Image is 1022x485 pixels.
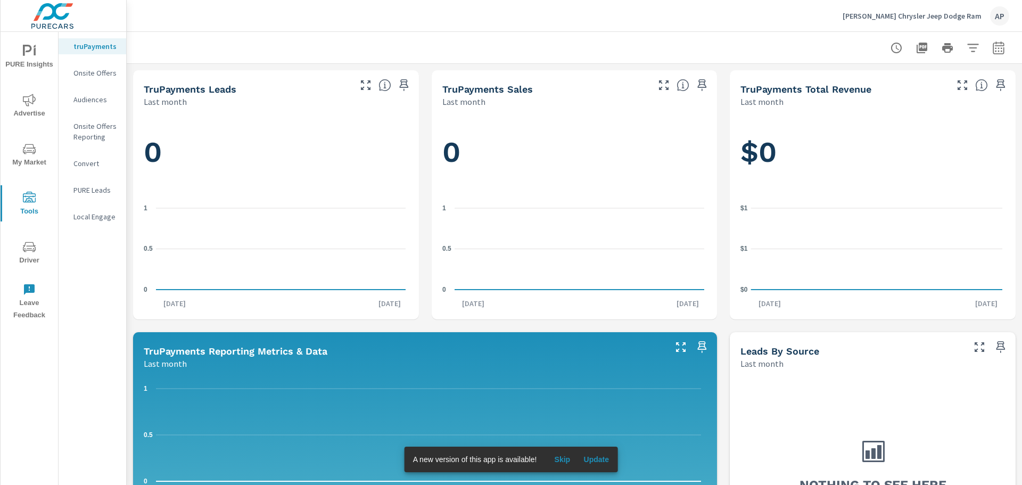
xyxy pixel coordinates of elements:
span: Save this to your personalized report [992,77,1009,94]
button: Skip [545,451,579,468]
p: Last month [144,357,187,370]
span: Number of sales matched to a truPayments lead. [Source: This data is sourced from the dealer's DM... [677,79,689,92]
span: A new version of this app is available! [413,455,537,464]
div: Onsite Offers Reporting [59,118,126,145]
text: 0.5 [442,245,451,252]
span: Skip [549,455,575,464]
text: 0 [144,478,147,485]
text: 1 [144,204,147,212]
p: Local Engage [73,211,118,222]
span: Save this to your personalized report [694,339,711,356]
p: [DATE] [455,298,492,309]
span: Tools [4,192,55,218]
p: [DATE] [751,298,788,309]
span: My Market [4,143,55,169]
span: Driver [4,241,55,267]
button: Make Fullscreen [954,77,971,94]
text: $0 [740,286,748,293]
h1: 0 [442,134,707,170]
div: nav menu [1,32,58,326]
h5: truPayments Total Revenue [740,84,871,95]
p: Audiences [73,94,118,105]
span: Save this to your personalized report [395,77,413,94]
div: Onsite Offers [59,65,126,81]
p: [DATE] [371,298,408,309]
p: [DATE] [669,298,706,309]
div: Convert [59,155,126,171]
div: PURE Leads [59,182,126,198]
span: Total revenue from sales matched to a truPayments lead. [Source: This data is sourced from the de... [975,79,988,92]
span: Save this to your personalized report [694,77,711,94]
span: The number of truPayments leads. [378,79,391,92]
div: truPayments [59,38,126,54]
button: Make Fullscreen [357,77,374,94]
h1: $0 [740,134,1005,170]
div: Local Engage [59,209,126,225]
h5: truPayments Reporting Metrics & Data [144,346,327,357]
button: "Export Report to PDF" [911,37,933,59]
p: [DATE] [156,298,193,309]
h5: Leads By Source [740,346,819,357]
span: Update [583,455,609,464]
h5: truPayments Leads [144,84,236,95]
span: Leave Feedback [4,283,55,322]
span: PURE Insights [4,45,55,71]
p: Last month [144,95,187,108]
text: $1 [740,245,748,252]
text: 0.5 [144,245,153,252]
text: $1 [740,204,748,212]
button: Update [579,451,613,468]
button: Apply Filters [962,37,984,59]
p: [DATE] [968,298,1005,309]
text: 0 [442,286,446,293]
h1: 0 [144,134,408,170]
p: Last month [740,95,784,108]
button: Make Fullscreen [672,339,689,356]
button: Select Date Range [988,37,1009,59]
span: Save this to your personalized report [992,339,1009,356]
button: Make Fullscreen [971,339,988,356]
text: 1 [144,385,147,392]
div: AP [990,6,1009,26]
text: 1 [442,204,446,212]
p: PURE Leads [73,185,118,195]
text: 0 [144,286,147,293]
p: Convert [73,158,118,169]
div: Audiences [59,92,126,108]
p: Last month [442,95,485,108]
text: 0.5 [144,431,153,439]
span: Advertise [4,94,55,120]
p: Onsite Offers Reporting [73,121,118,142]
p: truPayments [73,41,118,52]
button: Print Report [937,37,958,59]
p: Last month [740,357,784,370]
h5: truPayments Sales [442,84,533,95]
p: [PERSON_NAME] Chrysler Jeep Dodge Ram [843,11,982,21]
p: Onsite Offers [73,68,118,78]
button: Make Fullscreen [655,77,672,94]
